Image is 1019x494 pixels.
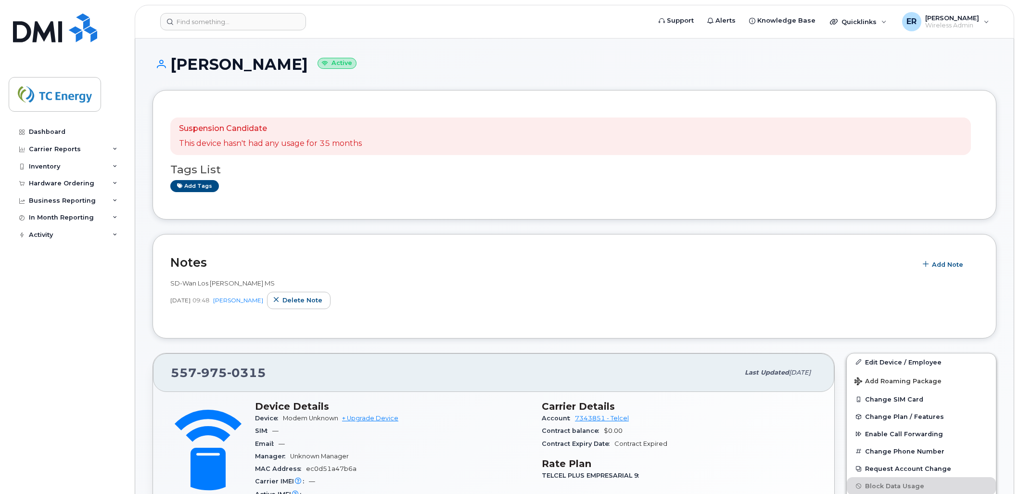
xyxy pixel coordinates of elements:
[255,427,272,434] span: SIM
[745,369,789,376] span: Last updated
[255,440,279,447] span: Email
[917,256,971,273] button: Add Note
[170,296,191,304] span: [DATE]
[847,425,996,442] button: Enable Call Forwarding
[854,377,942,387] span: Add Roaming Package
[847,460,996,477] button: Request Account Change
[542,458,817,469] h3: Rate Plan
[309,478,315,485] span: —
[170,180,219,192] a: Add tags
[170,164,979,176] h3: Tags List
[192,296,209,304] span: 09:48
[272,427,279,434] span: —
[847,371,996,390] button: Add Roaming Package
[789,369,811,376] span: [DATE]
[542,472,644,479] span: TELCEL PLUS EMPRESARIAL 9
[575,415,629,422] a: 7343851 - Telcel
[847,408,996,425] button: Change Plan / Features
[171,365,266,380] span: 557
[213,297,263,304] a: [PERSON_NAME]
[977,452,1012,487] iframe: Messenger Launcher
[290,453,349,460] span: Unknown Manager
[604,427,623,434] span: $0.00
[267,292,331,309] button: Delete note
[170,279,275,287] span: SD-Wan Los [PERSON_NAME] MS
[847,442,996,460] button: Change Phone Number
[255,453,290,460] span: Manager
[542,440,614,447] span: Contract Expiry Date
[614,440,667,447] span: Contract Expired
[255,401,530,412] h3: Device Details
[153,56,996,73] h1: [PERSON_NAME]
[932,260,963,269] span: Add Note
[255,465,306,472] span: MAC Address
[279,440,285,447] span: —
[170,255,912,270] h2: Notes
[542,401,817,412] h3: Carrier Details
[255,478,309,485] span: Carrier IMEI
[342,415,398,422] a: + Upgrade Device
[179,138,362,149] p: This device hasn't had any usage for 35 months
[283,415,338,422] span: Modem Unknown
[847,390,996,408] button: Change SIM Card
[542,415,575,422] span: Account
[306,465,357,472] span: ec0d51a47b6a
[318,58,357,69] small: Active
[179,123,362,134] p: Suspension Candidate
[865,430,943,438] span: Enable Call Forwarding
[865,413,944,420] span: Change Plan / Features
[847,353,996,371] a: Edit Device / Employee
[282,296,322,305] span: Delete note
[542,427,604,434] span: Contract balance
[227,365,266,380] span: 0315
[197,365,227,380] span: 975
[255,415,283,422] span: Device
